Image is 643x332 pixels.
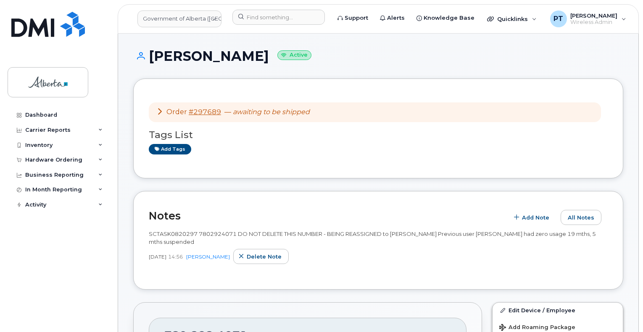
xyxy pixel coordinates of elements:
a: [PERSON_NAME] [186,254,230,260]
a: #297689 [189,108,221,116]
button: Delete note [233,249,289,264]
span: — [224,108,310,116]
span: Add Note [522,214,549,222]
button: All Notes [561,210,601,225]
span: SCTASK0820297 7802924071 DO NOT DELETE THIS NUMBER - BEING REASSIGNED to [PERSON_NAME] Previous u... [149,230,596,245]
small: Active [277,50,311,60]
span: Delete note [247,253,282,261]
span: Order [166,108,187,116]
em: awaiting to be shipped [233,108,310,116]
a: Edit Device / Employee [493,303,623,318]
span: All Notes [568,214,594,222]
span: 14:56 [168,253,183,260]
a: Add tags [149,144,191,154]
button: Add Note [509,210,556,225]
h1: [PERSON_NAME] [133,49,623,63]
span: Add Roaming Package [499,324,575,332]
span: [DATE] [149,253,166,260]
h2: Notes [149,209,504,222]
h3: Tags List [149,130,608,140]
